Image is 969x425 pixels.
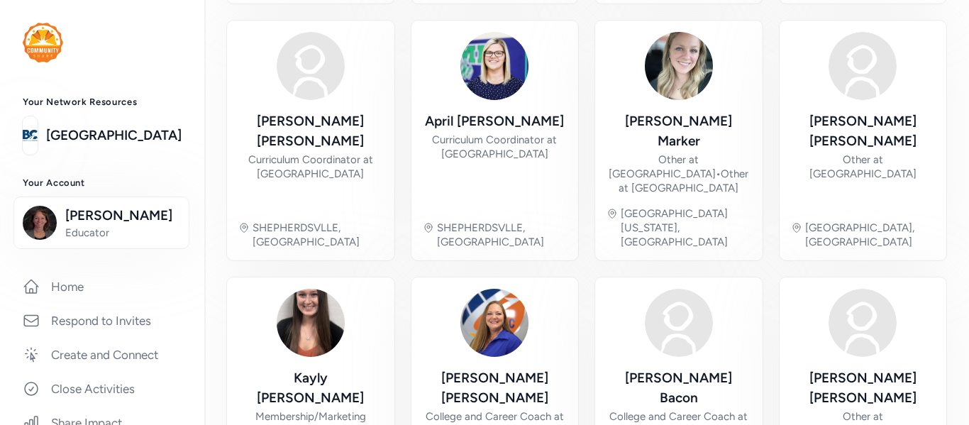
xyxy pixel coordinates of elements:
[11,271,193,302] a: Home
[277,32,345,100] img: Avatar
[425,111,564,131] div: April [PERSON_NAME]
[621,206,751,249] div: [GEOGRAPHIC_DATA][US_STATE], [GEOGRAPHIC_DATA]
[238,111,383,151] div: [PERSON_NAME] [PERSON_NAME]
[829,32,897,100] img: Avatar
[607,153,751,195] div: Other at [GEOGRAPHIC_DATA] Other at [GEOGRAPHIC_DATA]
[460,32,528,100] img: Avatar
[791,368,936,408] div: [PERSON_NAME] [PERSON_NAME]
[11,305,193,336] a: Respond to Invites
[23,96,182,108] h3: Your Network Resources
[423,368,567,408] div: [PERSON_NAME] [PERSON_NAME]
[46,126,182,145] a: [GEOGRAPHIC_DATA]
[460,289,528,357] img: Avatar
[829,289,897,357] img: Avatar
[253,221,383,249] div: SHEPHERDSVLLE, [GEOGRAPHIC_DATA]
[437,221,567,249] div: SHEPHERDSVLLE, [GEOGRAPHIC_DATA]
[607,111,751,151] div: [PERSON_NAME] Marker
[716,167,721,180] span: •
[805,221,936,249] div: [GEOGRAPHIC_DATA], [GEOGRAPHIC_DATA]
[645,289,713,357] img: Avatar
[791,153,936,181] div: Other at [GEOGRAPHIC_DATA]
[645,32,713,100] img: Avatar
[238,368,383,408] div: Kayly [PERSON_NAME]
[791,111,936,151] div: [PERSON_NAME] [PERSON_NAME]
[23,120,38,151] img: logo
[277,289,345,357] img: Avatar
[23,177,182,189] h3: Your Account
[238,153,383,181] div: Curriculum Coordinator at [GEOGRAPHIC_DATA]
[65,226,180,240] span: Educator
[23,23,63,62] img: logo
[13,197,189,249] button: [PERSON_NAME]Educator
[607,368,751,408] div: [PERSON_NAME] Bacon
[65,206,180,226] span: [PERSON_NAME]
[11,339,193,370] a: Create and Connect
[423,133,567,161] div: Curriculum Coordinator at [GEOGRAPHIC_DATA]
[11,373,193,404] a: Close Activities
